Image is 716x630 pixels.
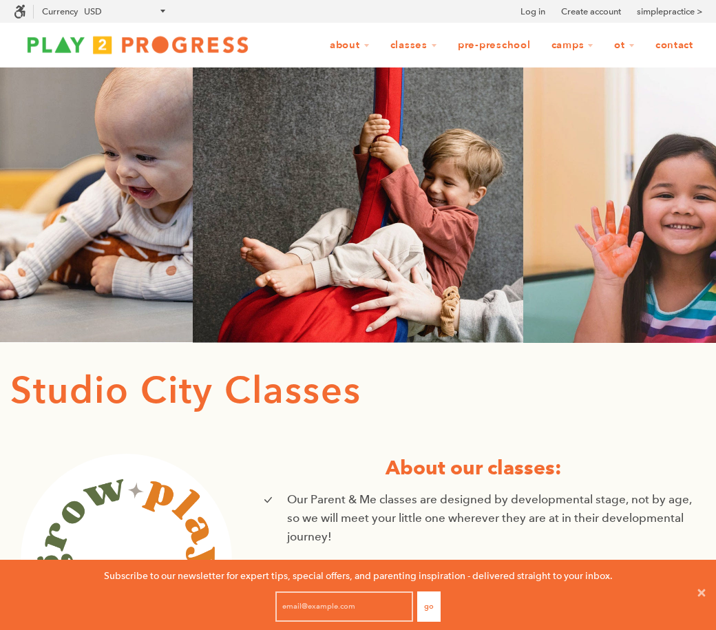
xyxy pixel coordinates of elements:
img: Play2Progress logo [14,31,262,59]
a: Contact [646,32,702,59]
strong: About our classes: [386,455,562,480]
a: Camps [543,32,603,59]
a: simplepractice > [637,5,702,19]
input: email@example.com [275,591,413,622]
a: About [321,32,379,59]
button: Go [417,591,441,622]
h1: Studio City Classes [10,364,706,419]
p: Our Parent & Me classes are designed by developmental stage, not by age, so we will meet your lit... [287,490,695,547]
a: Classes [381,32,446,59]
label: Currency [42,6,78,17]
p: All classes are 45-minutes in length. While we do require a parent or caregiver in class, we ask ... [287,556,695,613]
a: Create account [561,5,621,19]
a: OT [605,32,644,59]
p: Subscribe to our newsletter for expert tips, special offers, and parenting inspiration - delivere... [104,568,613,583]
a: Pre-Preschool [449,32,540,59]
a: Log in [520,5,545,19]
